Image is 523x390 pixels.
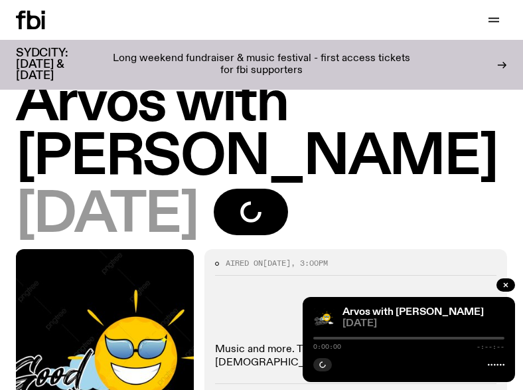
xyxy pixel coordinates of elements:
h3: SYDCITY: [DATE] & [DATE] [16,48,101,82]
span: -:--:-- [477,343,504,350]
span: [DATE] [263,258,291,268]
span: [DATE] [16,189,198,243]
img: A stock image of a grinning sun with sunglasses, with the text Good Afternoon in cursive [313,308,335,329]
h1: Arvos with [PERSON_NAME] [16,77,507,185]
span: Aired on [226,258,263,268]
span: 0:00:00 [313,343,341,350]
a: Arvos with [PERSON_NAME] [342,307,484,318]
span: [DATE] [342,319,504,329]
p: Music and more. There's Culture Guide at 4:30pm. 50% [DEMOGRAPHIC_DATA] music, 100% pure excellen... [215,343,497,369]
p: Long weekend fundraiser & music festival - first access tickets for fbi supporters [112,53,411,76]
span: , 3:00pm [291,258,328,268]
